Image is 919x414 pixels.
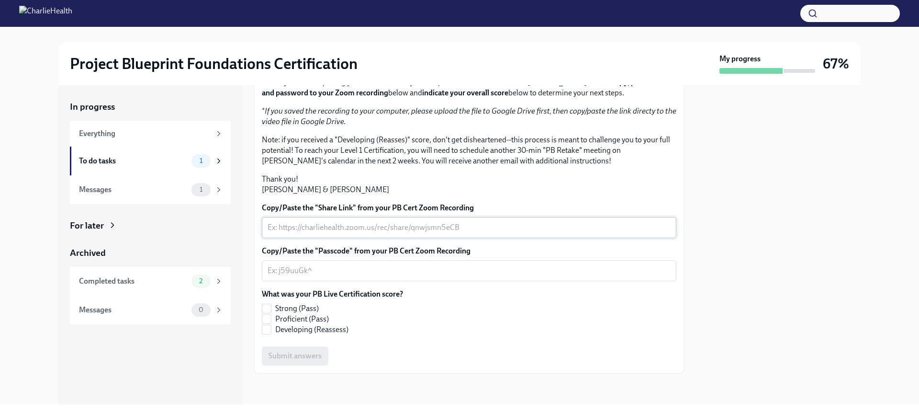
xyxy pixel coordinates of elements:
[70,121,231,147] a: Everything
[262,174,676,195] p: Thank you! [PERSON_NAME] & [PERSON_NAME]
[70,54,358,73] h2: Project Blueprint Foundations Certification
[262,289,403,299] label: What was your PB Live Certification score?
[79,276,188,287] div: Completed tasks
[79,305,188,315] div: Messages
[79,128,211,139] div: Everything
[262,106,676,126] em: If you saved the recording to your computer, please upload the file to Google Drive first, then c...
[79,184,188,195] div: Messages
[70,219,104,232] div: For later
[79,156,188,166] div: To do tasks
[70,175,231,204] a: Messages1
[19,6,72,21] img: CharlieHealth
[70,267,231,296] a: Completed tasks2
[70,219,231,232] a: For later
[262,246,676,256] label: Copy/Paste the "Passcode" from your PB Cert Zoom Recording
[823,55,849,72] h3: 67%
[194,157,208,164] span: 1
[275,324,348,335] span: Developing (Reassess)
[275,303,319,314] span: Strong (Pass)
[70,296,231,324] a: Messages0
[262,203,676,213] label: Copy/Paste the "Share Link" from your PB Cert Zoom Recording
[262,135,676,166] p: Note: if you received a "Developing (Reasses)" score, don't get disheartened--this process is mea...
[70,147,231,175] a: To do tasks1
[719,54,761,64] strong: My progress
[194,186,208,193] span: 1
[193,306,209,313] span: 0
[275,314,329,324] span: Proficient (Pass)
[193,277,208,285] span: 2
[70,247,231,259] a: Archived
[422,88,508,97] strong: indicate your overall score
[70,101,231,113] a: In progress
[262,77,676,98] p: Thank you for completing your scheduled Project Blueprint Live Certification with [PERSON_NAME]. ...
